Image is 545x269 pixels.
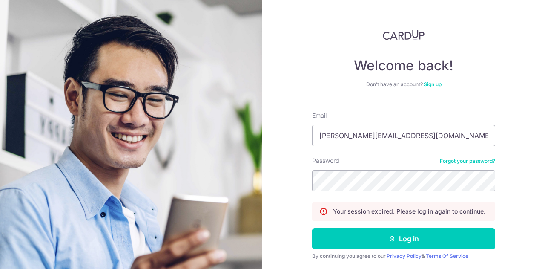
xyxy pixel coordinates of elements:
[312,125,495,146] input: Enter your Email
[312,253,495,260] div: By continuing you agree to our &
[440,158,495,165] a: Forgot your password?
[312,228,495,249] button: Log in
[426,253,468,259] a: Terms Of Service
[424,81,442,87] a: Sign up
[333,207,485,216] p: Your session expired. Please log in again to continue.
[312,81,495,88] div: Don’t have an account?
[312,57,495,74] h4: Welcome back!
[383,30,425,40] img: CardUp Logo
[312,156,339,165] label: Password
[312,111,327,120] label: Email
[387,253,422,259] a: Privacy Policy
